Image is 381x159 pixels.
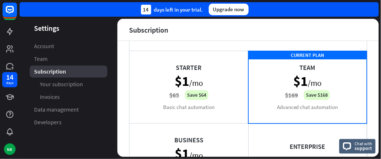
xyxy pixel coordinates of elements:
[34,118,62,126] span: Developers
[30,91,107,103] a: Invoices
[129,26,168,34] div: Subscription
[34,55,47,63] span: Team
[355,140,373,147] span: Chat with
[6,80,13,85] div: days
[30,104,107,116] a: Data management
[355,145,373,151] span: support
[34,106,79,113] span: Data management
[6,74,13,80] div: 14
[34,68,66,75] span: Subscription
[30,78,107,90] a: Your subscription
[30,40,107,52] a: Account
[40,80,83,88] span: Your subscription
[40,93,60,101] span: Invoices
[34,42,54,50] span: Account
[20,23,117,33] header: Settings
[6,3,28,25] button: Open LiveChat chat widget
[141,5,151,14] div: 14
[30,116,107,128] a: Developers
[4,143,16,155] div: NK
[209,4,249,15] div: Upgrade now
[2,72,17,87] a: 14 days
[141,5,203,14] div: days left in your trial.
[30,53,107,65] a: Team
